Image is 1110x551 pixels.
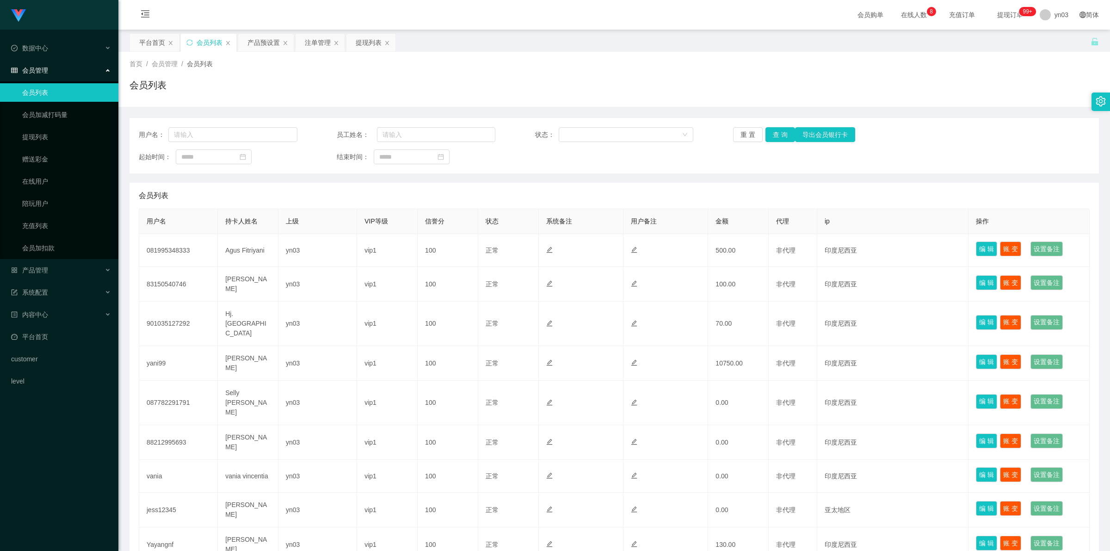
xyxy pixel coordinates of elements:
span: 非代理 [776,280,795,288]
button: 账 变 [1000,275,1021,290]
span: 操作 [976,217,989,225]
i: 图标: edit [546,439,553,445]
span: 正常 [486,280,499,288]
button: 编 辑 [976,241,997,256]
span: 系统备注 [546,217,572,225]
td: 印度尼西亚 [817,425,968,460]
button: 账 变 [1000,315,1021,330]
span: 结束时间： [337,152,374,162]
h1: 会员列表 [129,78,166,92]
span: 上级 [286,217,299,225]
i: 图标: edit [546,399,553,406]
span: 首页 [129,60,142,68]
span: 状态： [535,130,559,140]
span: 起始时间： [139,152,176,162]
td: jess12345 [139,493,218,527]
td: yn03 [278,267,357,302]
button: 重 置 [733,127,763,142]
button: 编 辑 [976,354,997,369]
span: 用户名 [147,217,166,225]
i: 图标: table [11,67,18,74]
i: 图标: edit [631,247,637,253]
td: [PERSON_NAME] [218,346,278,381]
button: 编 辑 [976,315,997,330]
td: vania vincentia [218,460,278,493]
span: 信誉分 [425,217,444,225]
a: 提现列表 [22,128,111,146]
td: 印度尼西亚 [817,460,968,493]
span: 持卡人姓名 [225,217,258,225]
button: 查 询 [765,127,795,142]
td: Selly [PERSON_NAME] [218,381,278,425]
td: vip1 [357,346,418,381]
td: 0.00 [708,425,769,460]
td: [PERSON_NAME] [218,425,278,460]
button: 设置备注 [1030,275,1063,290]
span: 正常 [486,399,499,406]
td: 500.00 [708,234,769,267]
span: 会员管理 [152,60,178,68]
button: 设置备注 [1030,536,1063,551]
td: yn03 [278,425,357,460]
span: 会员列表 [187,60,213,68]
td: Agus Fitriyani [218,234,278,267]
span: 状态 [486,217,499,225]
button: 账 变 [1000,354,1021,369]
i: 图标: unlock [1091,37,1099,46]
td: 0.00 [708,493,769,527]
i: 图标: edit [546,506,553,513]
i: 图标: check-circle-o [11,45,18,51]
button: 设置备注 [1030,241,1063,256]
i: 图标: edit [631,541,637,547]
i: 图标: edit [631,280,637,287]
span: 正常 [486,320,499,327]
td: yn03 [278,346,357,381]
span: 正常 [486,506,499,514]
a: 会员加减打码量 [22,105,111,124]
td: yn03 [278,493,357,527]
a: 会员列表 [22,83,111,102]
span: VIP等级 [364,217,388,225]
span: 非代理 [776,359,795,367]
td: [PERSON_NAME] [218,493,278,527]
a: 陪玩用户 [22,194,111,213]
span: 非代理 [776,472,795,480]
td: vip1 [357,381,418,425]
td: 亚太地区 [817,493,968,527]
button: 账 变 [1000,241,1021,256]
i: 图标: sync [186,39,193,46]
i: 图标: edit [546,359,553,366]
i: 图标: edit [631,472,637,479]
i: 图标: edit [631,399,637,406]
td: 081995348333 [139,234,218,267]
a: 会员加扣款 [22,239,111,257]
td: 100 [418,234,478,267]
i: 图标: calendar [240,154,246,160]
i: 图标: close [225,40,231,46]
span: / [146,60,148,68]
td: 印度尼西亚 [817,267,968,302]
span: 在线人数 [896,12,931,18]
td: yani99 [139,346,218,381]
i: 图标: close [283,40,288,46]
div: 产品预设置 [247,34,280,51]
i: 图标: edit [546,472,553,479]
div: 平台首页 [139,34,165,51]
button: 设置备注 [1030,433,1063,448]
td: 901035127292 [139,302,218,346]
button: 编 辑 [976,275,997,290]
div: 提现列表 [356,34,382,51]
span: 正常 [486,247,499,254]
button: 编 辑 [976,394,997,409]
button: 设置备注 [1030,354,1063,369]
td: vip1 [357,267,418,302]
i: 图标: edit [631,506,637,513]
a: 充值列表 [22,217,111,235]
td: vania [139,460,218,493]
td: yn03 [278,234,357,267]
span: 正常 [486,472,499,480]
td: 88212995693 [139,425,218,460]
i: 图标: edit [631,320,637,327]
button: 账 变 [1000,501,1021,516]
button: 账 变 [1000,394,1021,409]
